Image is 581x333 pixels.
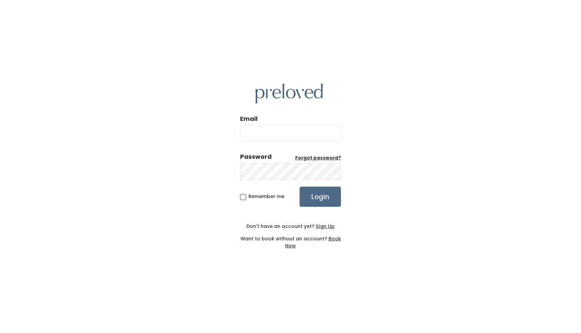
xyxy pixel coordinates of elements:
div: Don't have an account yet? [240,223,341,230]
u: Forgot password? [295,155,341,161]
u: Sign Up [316,223,335,230]
a: Book Now [285,235,341,249]
input: Login [300,187,341,207]
div: Password [240,152,272,161]
a: Forgot password? [295,155,341,161]
img: preloved logo [256,84,323,103]
span: Remember me [248,193,284,200]
div: Want to book without an account? [240,230,341,249]
a: Sign Up [314,223,335,230]
label: Email [240,114,258,123]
